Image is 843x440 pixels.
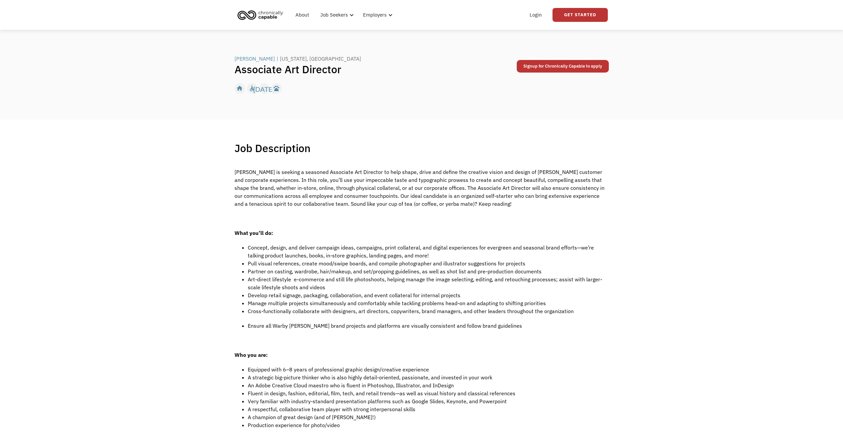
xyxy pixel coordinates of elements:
h1: Job Description [235,141,311,155]
span: Fluent in design, fashion, editorial, film, tech, and retail trends—as well as visual history and... [248,390,515,397]
a: Login [526,4,546,26]
div: Employers [363,11,387,19]
div: Job Seekers [316,4,356,26]
span: A strategic big-picture thinker who is also highly detail-oriented, passionate, and invested in y... [248,374,492,381]
div: Employers [359,4,395,26]
a: Signup for Chronically Capable to apply [517,60,609,73]
strong: What you’ll do: [235,230,273,236]
span: Production experience for photo/video [248,422,340,428]
div: home [236,83,243,93]
span: Partner on casting, wardrobe, hair/makeup, and set/propping guidelines, as well as shot list and ... [248,268,542,275]
a: About [291,4,313,26]
img: Chronically Capable logo [236,8,285,22]
span: An Adobe Creative Cloud maestro who is fluent in Photoshop, Illustrator, and InDesign [248,382,454,389]
span: Develop retail signage, packaging, collaboration, and event collateral for internal projects [248,292,460,299]
a: Get Started [553,8,608,22]
span: Cross-functionally collaborate with designers, art directors, copywriters, brand managers, and ot... [248,308,574,314]
span: A respectful, collaborative team player with strong interpersonal skills [248,406,415,412]
div: [DATE] [253,83,275,93]
span: Manage multiple projects simultaneously and comfortably while tackling problems head-on and adapt... [248,300,546,306]
span: Concept, design, and deliver campaign ideas, campaigns, print collateral, and digital experiences... [248,244,594,259]
a: [PERSON_NAME]|[US_STATE], [GEOGRAPHIC_DATA] [235,55,363,63]
div: Job Seekers [320,11,348,19]
span: [PERSON_NAME] is seeking a seasoned Associate Art Director to help shape, drive and define the cr... [235,169,605,207]
span: Art-direct lifestyle e-commerce and still life photoshoots, helping manage the image selecting, e... [248,276,602,291]
span: Very familiar with industry-standard presentation platforms such as Google Slides, Keynote, and P... [248,398,507,405]
div: pets [273,83,280,93]
h1: Associate Art Director [235,63,515,76]
span: Pull visual references, create mood/swipe boards, and compile photographer and illustrator sugges... [248,260,525,267]
div: [US_STATE], [GEOGRAPHIC_DATA] [280,55,361,63]
div: [PERSON_NAME] [235,55,275,63]
span: Equipped with 6­–8 years of professional graphic design/creative experience [248,366,429,373]
strong: Who you are: [235,352,268,358]
div: accessible [248,83,255,93]
div: | [277,55,278,63]
a: home [236,8,288,22]
span: Ensure all Warby [PERSON_NAME] brand projects and platforms are visually consistent and follow br... [248,322,522,329]
span: A champion of great design (and of [PERSON_NAME]!) [248,414,376,420]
